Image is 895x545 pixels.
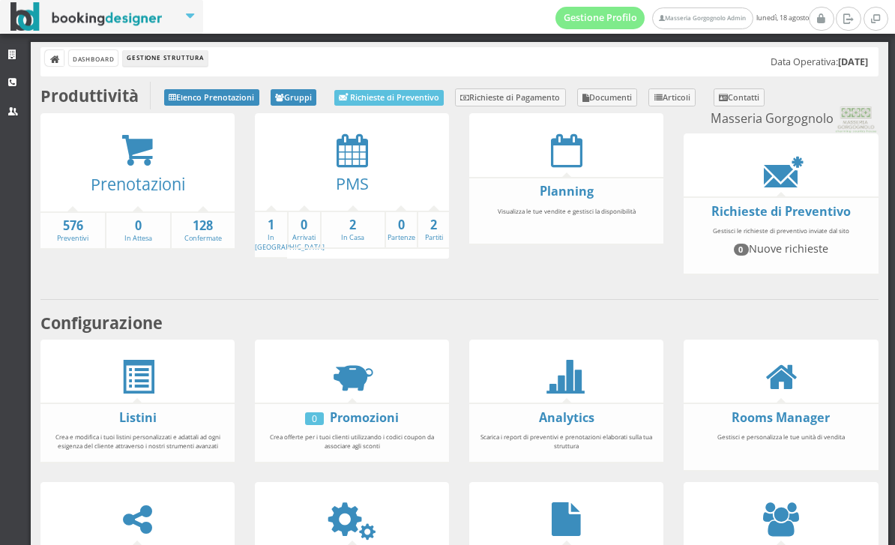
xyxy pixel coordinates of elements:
strong: 0 [386,217,417,234]
a: Documenti [577,88,638,106]
h5: Data Operativa: [771,56,868,67]
h4: Nuove richieste [690,242,871,256]
strong: 2 [418,217,449,234]
strong: 128 [172,217,235,235]
a: Dashboard [69,50,118,66]
a: Gestione Profilo [555,7,645,29]
strong: 2 [322,217,385,234]
a: Rooms Manager [732,409,830,426]
b: Configurazione [40,312,163,334]
img: BookingDesigner.com [10,2,163,31]
div: Crea e modifica i tuoi listini personalizzati e adattali ad ogni esigenza del cliente attraverso ... [40,426,235,457]
a: PMS [336,172,369,194]
strong: 1 [255,217,287,234]
a: 0Arrivati [289,217,319,243]
a: 1In [GEOGRAPHIC_DATA] [255,217,325,252]
small: Masseria Gorgognolo [711,106,878,133]
a: Elenco Prenotazioni [164,89,259,106]
img: 0603869b585f11eeb13b0a069e529790.png [834,106,878,133]
span: lunedì, 18 agosto [555,7,809,29]
b: [DATE] [838,55,868,68]
div: Scarica i report di preventivi e prenotazioni elaborati sulla tua struttura [469,426,663,457]
div: Gestisci le richieste di preventivo inviate dal sito [684,220,878,269]
a: 0Partenze [386,217,417,243]
a: Richieste di Pagamento [455,88,566,106]
strong: 0 [106,217,169,235]
a: Promozioni [330,409,399,426]
a: 0In Attesa [106,217,169,244]
a: Contatti [714,88,765,106]
div: Gestisci e personalizza le tue unità di vendita [684,426,878,466]
a: Articoli [648,88,696,106]
div: Visualizza le tue vendite e gestisci la disponibilità [469,200,663,240]
strong: 576 [40,217,105,235]
a: Listini [119,409,157,426]
a: Richieste di Preventivo [334,90,444,106]
a: Planning [540,183,594,199]
div: 0 [305,412,324,425]
a: 2Partiti [418,217,449,243]
a: Richieste di Preventivo [711,203,851,220]
strong: 0 [289,217,319,234]
a: 128Confermate [172,217,235,244]
a: 2In Casa [322,217,385,243]
a: 576Preventivi [40,217,105,244]
span: 0 [734,244,749,256]
li: Gestione Struttura [123,50,207,67]
a: Prenotazioni [91,173,185,195]
b: Produttività [40,85,139,106]
a: Gruppi [271,89,317,106]
a: Analytics [539,409,594,426]
div: Crea offerte per i tuoi clienti utilizzando i codici coupon da associare agli sconti [255,426,449,457]
a: Masseria Gorgognolo Admin [652,7,753,29]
